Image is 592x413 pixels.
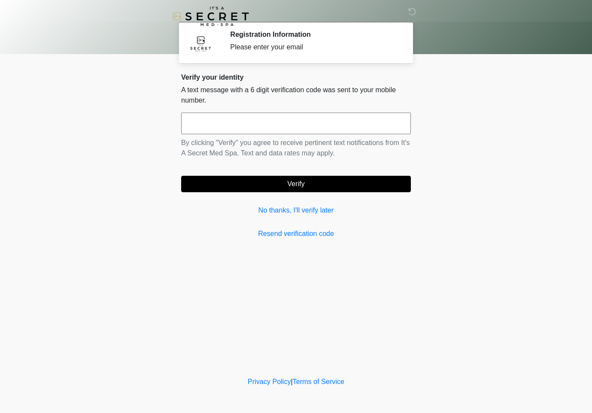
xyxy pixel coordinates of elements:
[181,85,411,106] p: A text message with a 6 digit verification code was sent to your mobile number.
[248,378,291,385] a: Privacy Policy
[230,30,398,39] h2: Registration Information
[188,30,214,56] img: Agent Avatar
[291,378,293,385] a: |
[181,205,411,216] a: No thanks, I'll verify later
[181,229,411,239] a: Resend verification code
[181,138,411,158] p: By clicking "Verify" you agree to receive pertinent text notifications from It's A Secret Med Spa...
[172,6,249,26] img: It's A Secret Med Spa Logo
[181,176,411,192] button: Verify
[181,73,411,81] h2: Verify your identity
[293,378,344,385] a: Terms of Service
[230,42,398,52] div: Please enter your email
